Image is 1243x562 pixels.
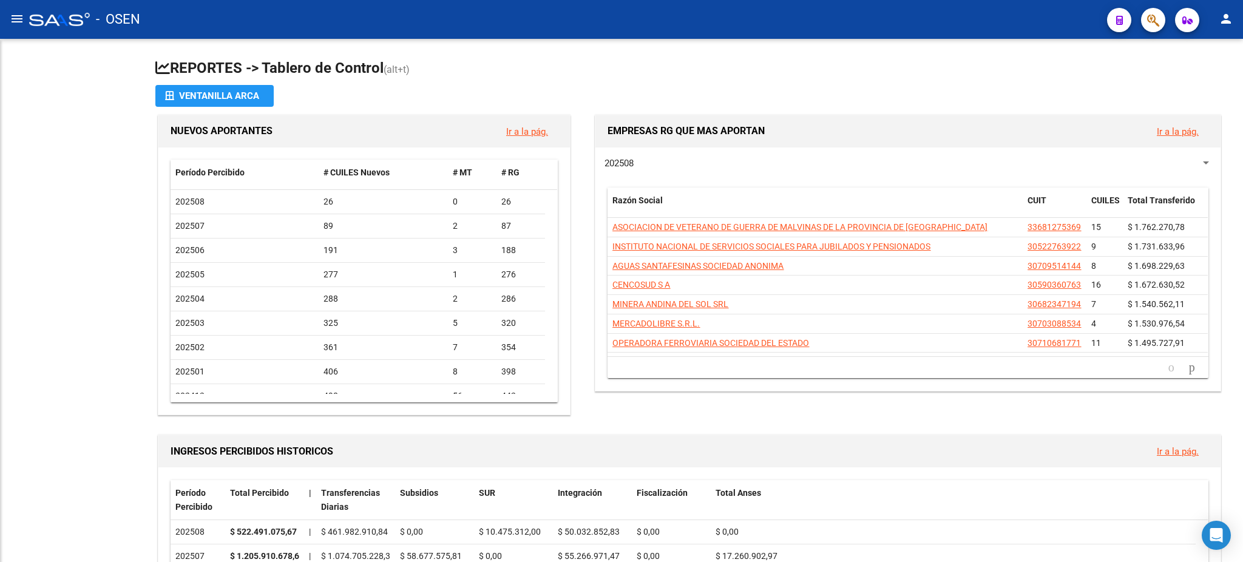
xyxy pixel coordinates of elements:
[175,221,205,231] span: 202507
[558,527,620,537] span: $ 50.032.852,83
[1028,222,1081,232] span: 33681275369
[96,6,140,33] span: - OSEN
[1184,361,1201,374] a: go to next page
[1091,280,1101,289] span: 16
[453,243,492,257] div: 3
[384,64,410,75] span: (alt+t)
[553,480,632,520] datatable-header-cell: Integración
[453,292,492,306] div: 2
[175,318,205,328] span: 202503
[1128,242,1185,251] span: $ 1.731.633,96
[612,319,700,328] span: MERCADOLIBRE S.R.L.
[501,268,540,282] div: 276
[155,58,1224,80] h1: REPORTES -> Tablero de Control
[1123,188,1208,228] datatable-header-cell: Total Transferido
[1147,120,1208,143] button: Ir a la pág.
[501,168,520,177] span: # RG
[323,219,444,233] div: 89
[321,488,380,512] span: Transferencias Diarias
[501,195,540,209] div: 26
[175,391,205,401] span: 202412
[1091,195,1120,205] span: CUILES
[453,219,492,233] div: 2
[501,316,540,330] div: 320
[612,299,728,309] span: MINERA ANDINA DEL SOL SRL
[175,168,245,177] span: Período Percibido
[1086,188,1123,228] datatable-header-cell: CUILES
[309,488,311,498] span: |
[558,551,620,561] span: $ 55.266.971,47
[323,316,444,330] div: 325
[395,480,474,520] datatable-header-cell: Subsidios
[612,280,670,289] span: CENCOSUD S A
[474,480,553,520] datatable-header-cell: SUR
[496,120,558,143] button: Ir a la pág.
[175,367,205,376] span: 202501
[155,85,274,107] button: Ventanilla ARCA
[716,551,777,561] span: $ 17.260.902,97
[171,445,333,457] span: INGRESOS PERCIBIDOS HISTORICOS
[612,261,784,271] span: AGUAS SANTAFESINAS SOCIEDAD ANONIMA
[321,527,388,537] span: $ 461.982.910,84
[175,342,205,352] span: 202502
[1028,299,1081,309] span: 30682347194
[1091,222,1101,232] span: 15
[612,242,930,251] span: INSTITUTO NACIONAL DE SERVICIOS SOCIALES PARA JUBILADOS Y PENSIONADOS
[165,85,264,107] div: Ventanilla ARCA
[171,125,273,137] span: NUEVOS APORTANTES
[716,527,739,537] span: $ 0,00
[1028,261,1081,271] span: 30709514144
[400,488,438,498] span: Subsidios
[453,340,492,354] div: 7
[453,195,492,209] div: 0
[479,527,541,537] span: $ 10.475.312,00
[1091,261,1096,271] span: 8
[1128,280,1185,289] span: $ 1.672.630,52
[1091,299,1096,309] span: 7
[496,160,545,186] datatable-header-cell: # RG
[1091,338,1101,348] span: 11
[400,551,462,561] span: $ 58.677.575,81
[230,551,304,561] strong: $ 1.205.910.678,63
[632,480,711,520] datatable-header-cell: Fiscalización
[175,269,205,279] span: 202505
[448,160,496,186] datatable-header-cell: # MT
[1219,12,1233,26] mat-icon: person
[175,245,205,255] span: 202506
[1023,188,1086,228] datatable-header-cell: CUIT
[1091,319,1096,328] span: 4
[453,365,492,379] div: 8
[506,126,548,137] a: Ir a la pág.
[501,340,540,354] div: 354
[612,338,809,348] span: OPERADORA FERROVIARIA SOCIEDAD DEL ESTADO
[501,292,540,306] div: 286
[1128,299,1185,309] span: $ 1.540.562,11
[230,527,297,537] strong: $ 522.491.075,67
[612,195,663,205] span: Razón Social
[323,389,444,403] div: 498
[323,243,444,257] div: 191
[1128,338,1185,348] span: $ 1.495.727,91
[1157,446,1199,457] a: Ir a la pág.
[1128,261,1185,271] span: $ 1.698.229,63
[323,365,444,379] div: 406
[230,488,289,498] span: Total Percibido
[10,12,24,26] mat-icon: menu
[175,488,212,512] span: Período Percibido
[716,488,761,498] span: Total Anses
[453,389,492,403] div: 56
[479,488,495,498] span: SUR
[319,160,449,186] datatable-header-cell: # CUILES Nuevos
[175,294,205,303] span: 202504
[323,292,444,306] div: 288
[1091,242,1096,251] span: 9
[501,365,540,379] div: 398
[608,188,1023,228] datatable-header-cell: Razón Social
[501,389,540,403] div: 442
[605,158,634,169] span: 202508
[608,125,765,137] span: EMPRESAS RG QUE MAS APORTAN
[321,551,395,561] span: $ 1.074.705.228,38
[1028,195,1046,205] span: CUIT
[1147,440,1208,462] button: Ir a la pág.
[501,219,540,233] div: 87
